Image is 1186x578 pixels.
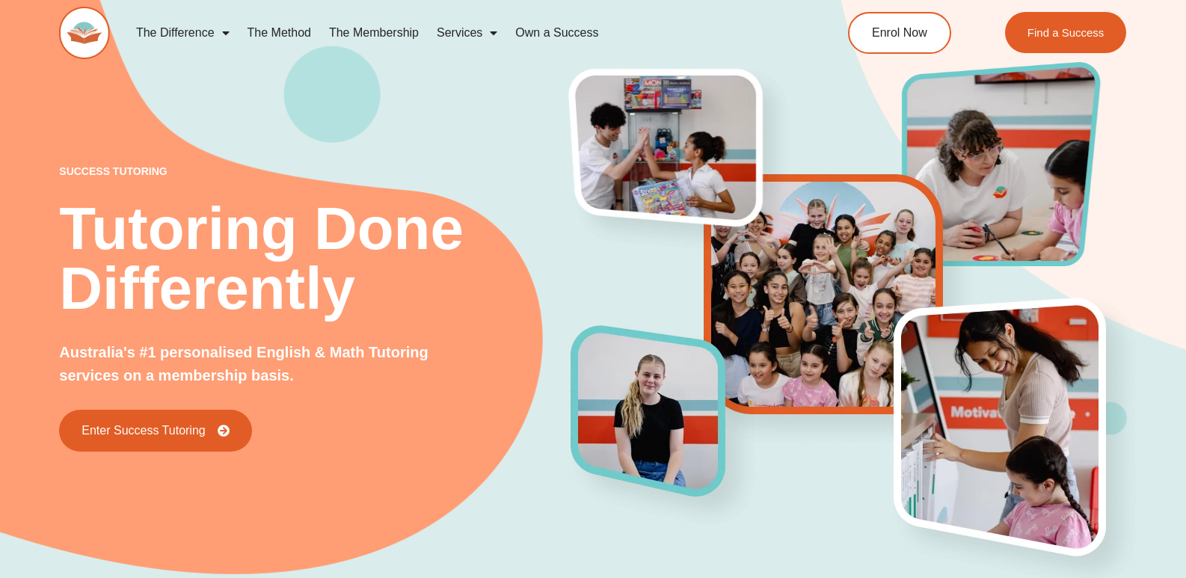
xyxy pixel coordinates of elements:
a: Find a Success [1005,12,1127,53]
a: The Membership [320,16,428,50]
a: The Difference [127,16,239,50]
span: Enrol Now [872,27,927,39]
a: Services [428,16,506,50]
span: Enter Success Tutoring [82,425,205,437]
a: Enter Success Tutoring [59,410,251,452]
a: Own a Success [506,16,607,50]
a: The Method [239,16,320,50]
p: success tutoring [59,166,571,176]
span: Find a Success [1027,27,1104,38]
p: Australia's #1 personalised English & Math Tutoring services on a membership basis. [59,341,433,387]
h2: Tutoring Done Differently [59,199,571,319]
a: Enrol Now [848,12,951,54]
nav: Menu [127,16,787,50]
